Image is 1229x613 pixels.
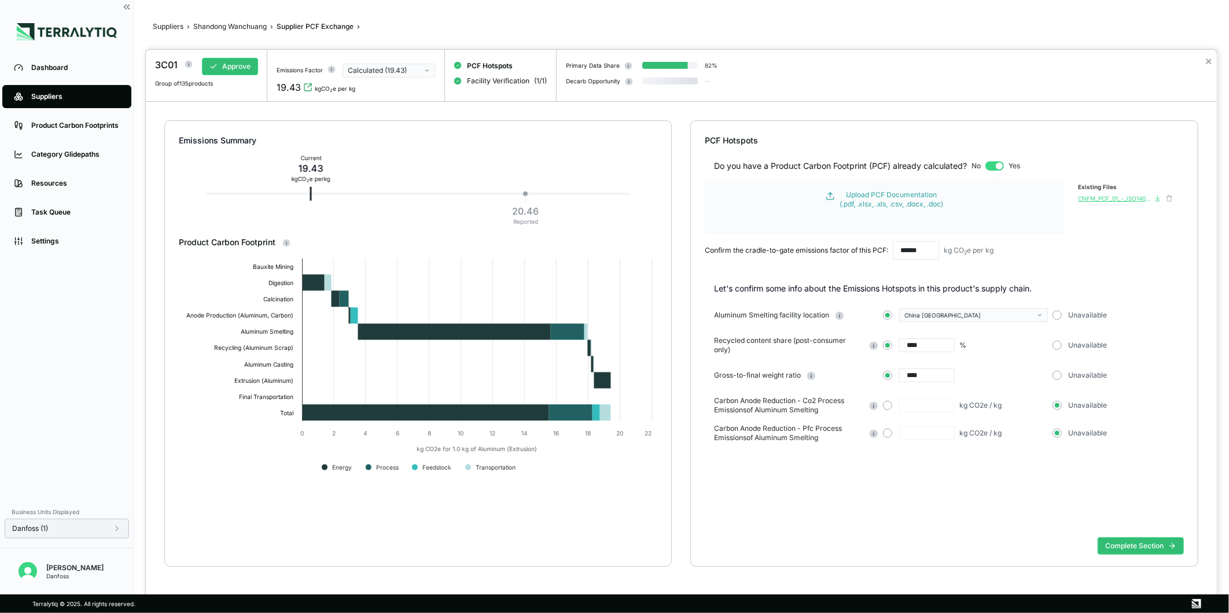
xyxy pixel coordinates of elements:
button: Close [1205,54,1212,68]
text: Transportation [476,464,516,471]
div: 19.43 [277,80,301,94]
div: Calculated (19.43) [348,66,422,75]
div: 19.43 [292,161,330,175]
div: China [GEOGRAPHIC_DATA] [904,312,1034,319]
button: CNFM_PCF_01_-_ISO14067_EN-issue_1.pdf [1078,195,1161,202]
span: Facility Verification [467,76,529,86]
text: Aluminum Smelting [241,328,293,335]
div: 20.46 [512,204,539,218]
span: Group of 135 products [155,80,213,87]
text: 12 [490,430,495,437]
text: Total [280,409,293,416]
button: Calculated (19.43) [343,64,435,77]
text: Final Transportation [239,393,293,401]
div: kg CO e per kg [944,246,993,255]
text: Feedstock [422,464,451,471]
text: 14 [521,430,528,437]
text: 8 [428,430,431,437]
text: Recycling (Aluminum Scrap) [214,344,293,352]
sub: 2 [330,88,333,93]
p: Let's confirm some info about the Emissions Hotspots in this product's supply chain. [714,283,1184,294]
text: Energy [332,464,352,471]
div: 82 % [705,62,717,69]
div: Decarb Opportunity [566,77,620,84]
span: Unavailable [1069,341,1107,350]
span: Unavailable [1069,311,1107,320]
div: CNFM_PCF_01_-_ISO14067_EN-issue_1.pdf [1078,195,1152,202]
text: 16 [553,430,559,437]
text: 10 [458,430,463,437]
div: Emissions Factor [277,67,323,73]
div: Current [292,154,330,161]
button: Complete Section [1098,537,1184,555]
div: Upload PCF Documentation (.pdf, .xlsx, .xls, .csv, .docx, .doc) [840,190,944,209]
div: Product Carbon Footprint [179,237,658,248]
div: Primary Data Share [566,62,620,69]
div: % [959,341,966,350]
text: Anode Production (Aluminum, Carbon) [186,312,293,319]
span: Unavailable [1069,401,1107,410]
button: China [GEOGRAPHIC_DATA] [899,308,1047,322]
sub: 2 [307,178,310,183]
text: Process [376,464,399,471]
span: Carbon Anode Reduction - Pfc Process Emissions of Aluminum Smelting [714,424,863,442]
div: Do you have a Product Carbon Footprint (PCF) already calculated? [714,160,967,172]
span: Unavailable [1069,371,1107,380]
span: Unavailable [1069,429,1107,438]
div: Existing Files [1078,183,1173,195]
div: 3C01 [155,58,178,72]
text: Digestion [268,279,293,287]
text: 0 [300,430,304,437]
span: Gross-to-final weight ratio [714,371,801,380]
svg: View audit trail [303,83,312,92]
div: kgCO e per kg [315,85,355,92]
div: Emissions Summary [179,135,658,146]
button: Upload PCF Documentation(.pdf, .xlsx, .xls, .csv, .docx, .doc) [720,190,1049,209]
text: 4 [363,430,367,437]
div: kg CO2e / kg [959,429,1002,438]
text: 18 [585,430,591,437]
text: 6 [396,430,399,437]
span: Carbon Anode Reduction - Co2 Process Emissions of Aluminum Smelting [714,396,863,415]
span: Yes [1009,161,1020,171]
span: PCF Hotspots [467,61,513,71]
text: 22 [645,430,652,437]
div: Confirm the cradle-to-gate emissions factor of this PCF: [705,246,888,255]
span: ( 1 / 1 ) [534,76,547,86]
div: kg CO e per kg [292,175,330,182]
div: kg CO2e / kg [959,401,1002,410]
span: No [972,161,981,171]
sub: 2 [964,249,967,256]
div: PCF Hotspots [705,135,1184,146]
text: 20 [616,430,623,437]
div: Reported [512,218,539,225]
span: Aluminum Smelting facility location [714,311,829,320]
text: Calcination [263,296,293,302]
button: Approve [202,58,258,75]
text: Aluminum Casting [244,361,293,368]
text: Bauxite Mining [253,263,293,271]
text: Extrusion (Aluminum) [234,377,293,384]
text: 2 [332,430,336,437]
span: -- [705,77,711,84]
span: Recycled content share (post-consumer only) [714,336,863,354]
text: kg CO2e for 1.0 kg of Aluminum (Extrusion) [417,446,537,453]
